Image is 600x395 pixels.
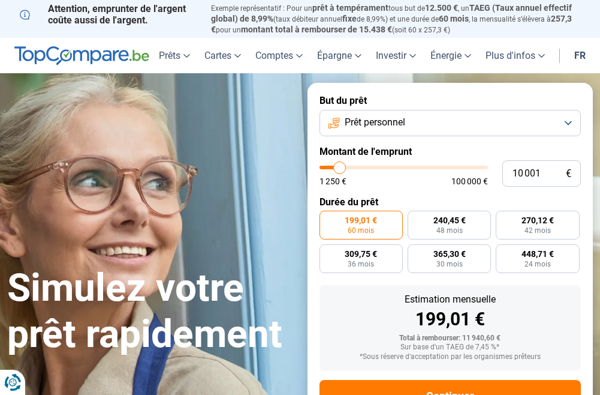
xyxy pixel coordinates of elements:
[20,3,197,26] p: Attention, emprunter de l'argent coûte aussi de l'argent.
[319,95,581,106] label: But du prêt
[7,265,293,358] h1: Simulez votre prêt rapidement
[348,227,374,234] span: 60 mois
[211,3,580,35] p: Exemple représentatif : Pour un tous but de , un (taux débiteur annuel de 8,99%) et une durée de ...
[319,146,581,157] label: Montant de l'emprunt
[152,38,197,73] a: Prêts
[521,250,554,258] span: 448,71 €
[342,14,357,23] span: fixe
[14,46,149,65] img: TopCompare
[524,227,551,234] span: 42 mois
[319,196,581,208] label: Durée du prêt
[345,216,377,225] span: 199,01 €
[329,353,572,361] div: *Sous réserve d'acceptation par les organismes prêteurs
[329,295,572,304] div: Estimation mensuelle
[369,38,423,73] a: Investir
[566,169,571,179] span: €
[451,177,488,185] span: 100 000 €
[433,216,466,225] span: 240,45 €
[345,250,377,258] span: 309,75 €
[567,38,593,73] a: fr
[478,38,552,73] a: Plus d'infos
[425,3,458,13] span: 12.500 €
[329,334,572,343] div: Total à rembourser: 11 940,60 €
[329,310,572,328] div: 199,01 €
[211,3,572,23] span: TAEG (Taux annuel effectif global) de 8,99%
[241,25,392,34] span: montant total à rembourser de 15.438 €
[312,3,388,13] span: prêt à tempérament
[348,261,374,268] span: 36 mois
[433,250,466,258] span: 365,30 €
[248,38,310,73] a: Comptes
[197,38,248,73] a: Cartes
[319,110,581,136] button: Prêt personnel
[524,261,551,268] span: 24 mois
[436,227,463,234] span: 48 mois
[319,177,346,185] span: 1 250 €
[521,216,554,225] span: 270,12 €
[310,38,369,73] a: Épargne
[436,261,463,268] span: 30 mois
[329,343,572,352] div: Sur base d'un TAEG de 7,45 %*
[211,14,572,34] span: 257,3 €
[423,38,478,73] a: Énergie
[345,116,405,129] span: Prêt personnel
[439,14,469,23] span: 60 mois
